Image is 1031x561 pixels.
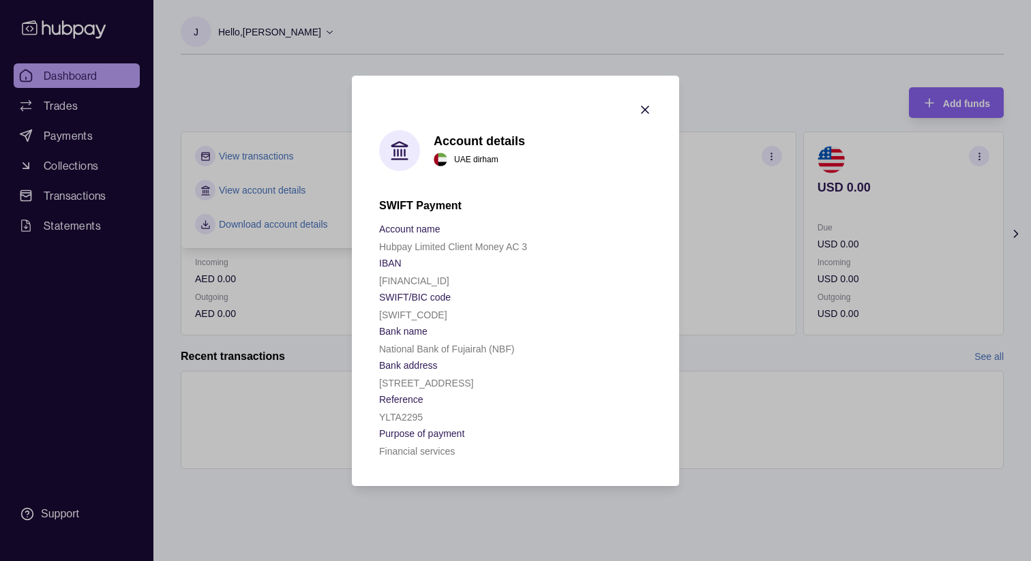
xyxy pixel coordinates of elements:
p: UAE dirham [454,152,498,167]
h2: SWIFT Payment [379,198,652,213]
p: SWIFT/BIC code [379,292,451,303]
img: ae [434,153,447,166]
p: Hubpay Limited Client Money AC 3 [379,241,527,252]
p: Financial services [379,446,455,457]
h1: Account details [434,134,525,149]
p: [FINANCIAL_ID] [379,275,449,286]
p: Bank name [379,326,428,337]
p: YLTA2295 [379,412,423,423]
p: Reference [379,394,423,405]
p: [SWIFT_CODE] [379,309,447,320]
p: National Bank of Fujairah (NBF) [379,344,514,354]
p: [STREET_ADDRESS] [379,378,473,389]
p: Bank address [379,360,438,371]
p: Account name [379,224,440,234]
p: Purpose of payment [379,428,464,439]
p: IBAN [379,258,402,269]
